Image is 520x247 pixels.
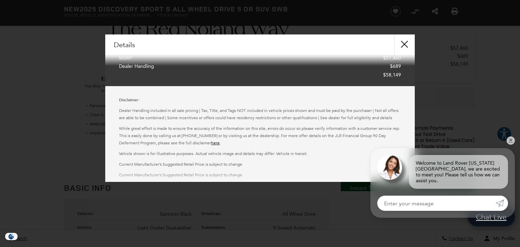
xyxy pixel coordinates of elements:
p: Current Manufacturer’s Suggested Retail Price is subject to change. [119,161,401,168]
span: MSRP [119,54,136,63]
div: Welcome to Land Rover [US_STATE][GEOGRAPHIC_DATA], we are excited to meet you! Please tell us how... [409,155,508,189]
span: $689 [390,62,401,71]
div: Details [105,34,415,55]
span: Dealer Handling [119,62,158,71]
p: While great effort is made to ensure the accuracy of the information on this site, errors do occu... [119,125,401,147]
span: $57,460 [383,54,401,63]
button: close [394,34,415,55]
img: Agent profile photo [377,155,402,180]
p: Current Manufacturer’s Suggested Retail Price is subject to change. [119,172,401,179]
img: Opt-Out Icon [3,233,19,240]
input: Enter your message [377,196,496,211]
a: here [211,141,220,145]
p: Dealer Handling included in all sale pricing | Tax, Title, and Tags NOT included in vehicle price... [119,107,401,122]
section: Click to Open Cookie Consent Modal [3,233,19,240]
strong: Disclaimer: [119,97,140,103]
span: $58,149 [383,71,401,80]
a: MSRP $57,460 [119,54,401,63]
p: Vehicle shown is for illustrative purposes. Actual vehicle image and details may differ. Vehicle ... [119,150,401,157]
a: Submit [496,196,508,211]
a: $58,149 [119,71,401,80]
a: Dealer Handling $689 [119,62,401,71]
